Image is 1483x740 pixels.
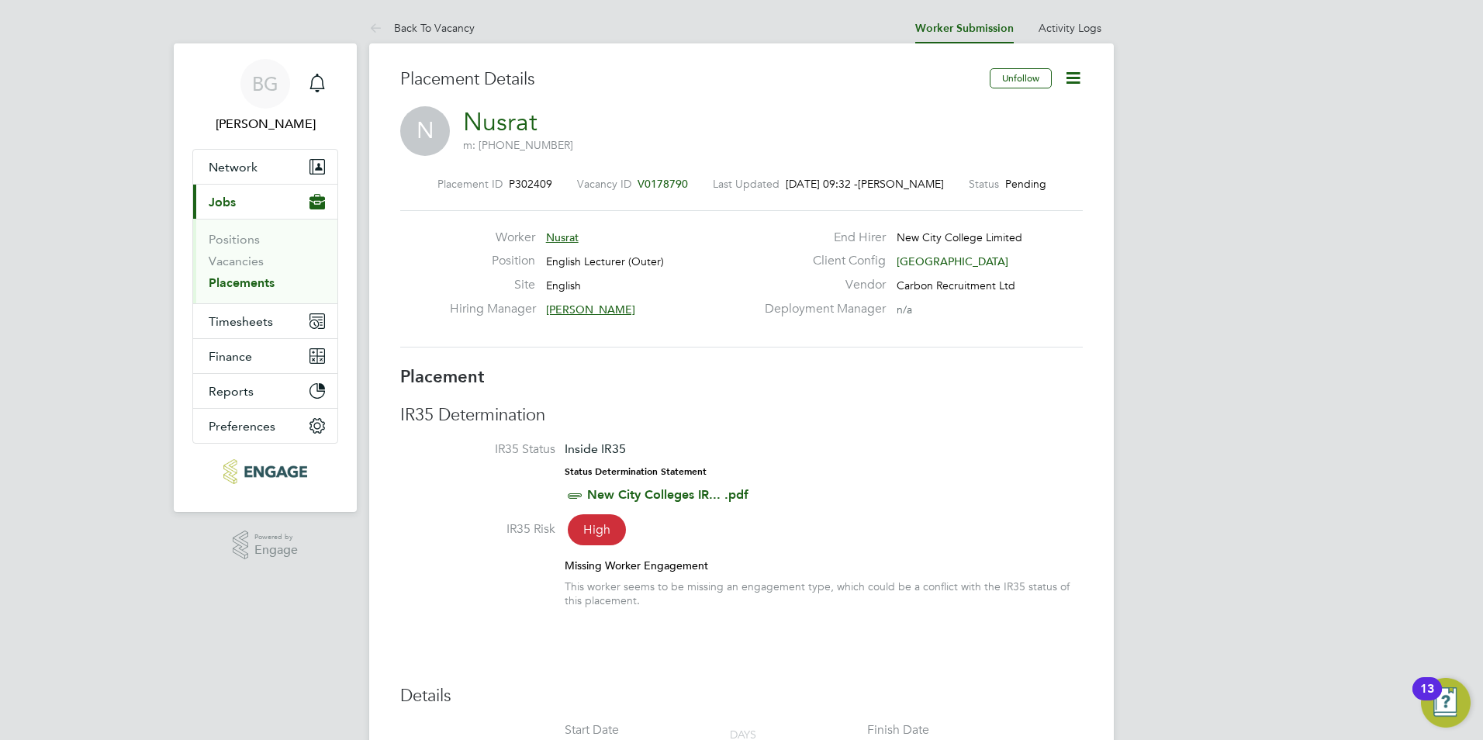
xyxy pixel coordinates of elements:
label: End Hirer [755,230,886,246]
div: Jobs [193,219,337,303]
label: Status [969,177,999,191]
span: Nusrat [546,230,579,244]
label: IR35 Status [400,441,555,458]
span: Inside IR35 [565,441,626,456]
a: Back To Vacancy [369,21,475,35]
b: Placement [400,366,485,387]
label: Client Config [755,253,886,269]
label: Deployment Manager [755,301,886,317]
span: New City College Limited [897,230,1022,244]
label: Site [450,277,535,293]
span: n/a [897,303,912,316]
nav: Main navigation [174,43,357,512]
span: [GEOGRAPHIC_DATA] [897,254,1008,268]
a: Activity Logs [1039,21,1101,35]
div: Finish Date [867,722,929,738]
a: New City Colleges IR... .pdf [587,487,748,502]
button: Preferences [193,409,337,443]
span: [DATE] 09:32 - [786,177,858,191]
a: Vacancies [209,254,264,268]
span: Preferences [209,419,275,434]
button: Reports [193,374,337,408]
label: IR35 Risk [400,521,555,538]
a: Worker Submission [915,22,1014,35]
div: 13 [1420,689,1434,709]
span: English [546,278,581,292]
span: V0178790 [638,177,688,191]
span: High [568,514,626,545]
span: [PERSON_NAME] [546,303,635,316]
span: Engage [254,544,298,557]
button: Network [193,150,337,184]
span: Jobs [209,195,236,209]
div: Missing Worker Engagement [565,558,1083,572]
label: Placement ID [437,177,503,191]
button: Finance [193,339,337,373]
span: BG [252,74,278,94]
span: Network [209,160,258,175]
label: Position [450,253,535,269]
a: BG[PERSON_NAME] [192,59,338,133]
a: Go to home page [192,459,338,484]
span: Carbon Recruitment Ltd [897,278,1015,292]
img: carbonrecruitment-logo-retina.png [223,459,306,484]
label: Last Updated [713,177,780,191]
div: Start Date [565,722,619,738]
button: Jobs [193,185,337,219]
a: Powered byEngage [233,531,299,560]
div: This worker seems to be missing an engagement type, which could be a conflict with the IR35 statu... [565,579,1083,607]
span: [PERSON_NAME] [858,177,944,191]
h3: Placement Details [400,68,978,91]
a: Nusrat [463,107,538,137]
span: Powered by [254,531,298,544]
span: Pending [1005,177,1046,191]
span: N [400,106,450,156]
a: Placements [209,275,275,290]
span: Becky Green [192,115,338,133]
span: Finance [209,349,252,364]
span: Reports [209,384,254,399]
button: Timesheets [193,304,337,338]
strong: Status Determination Statement [565,466,707,477]
span: P302409 [509,177,552,191]
label: Vendor [755,277,886,293]
button: Unfollow [990,68,1052,88]
span: English Lecturer (Outer) [546,254,664,268]
button: Open Resource Center, 13 new notifications [1421,678,1471,728]
label: Hiring Manager [450,301,535,317]
a: Positions [209,232,260,247]
span: m: [PHONE_NUMBER] [463,138,573,152]
label: Worker [450,230,535,246]
h3: IR35 Determination [400,404,1083,427]
span: Timesheets [209,314,273,329]
h3: Details [400,685,1083,707]
label: Vacancy ID [577,177,631,191]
